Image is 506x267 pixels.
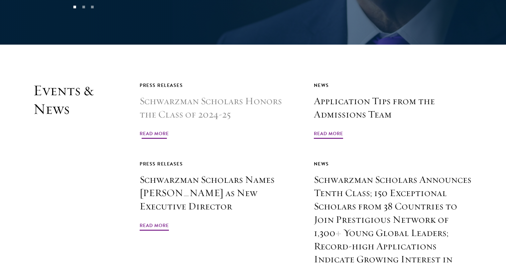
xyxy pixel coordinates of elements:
a: Press Releases Schwarzman Scholars Honors the Class of 2024-25 Read More [140,81,299,140]
a: News Application Tips from the Admissions Team Read More [314,81,473,140]
div: Press Releases [140,81,299,90]
button: 3 of 3 [88,3,97,11]
span: Read More [140,221,169,232]
button: 2 of 3 [79,3,88,11]
span: Read More [140,130,169,140]
div: News [314,160,473,168]
h3: Schwarzman Scholars Honors the Class of 2024-25 [140,95,299,121]
h3: Application Tips from the Admissions Team [314,95,473,121]
div: Press Releases [140,160,299,168]
a: Press Releases Schwarzman Scholars Names [PERSON_NAME] as New Executive Director Read More [140,160,299,232]
h3: Schwarzman Scholars Names [PERSON_NAME] as New Executive Director [140,173,299,213]
span: Read More [314,130,343,140]
div: News [314,81,473,90]
button: 1 of 3 [70,3,79,11]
